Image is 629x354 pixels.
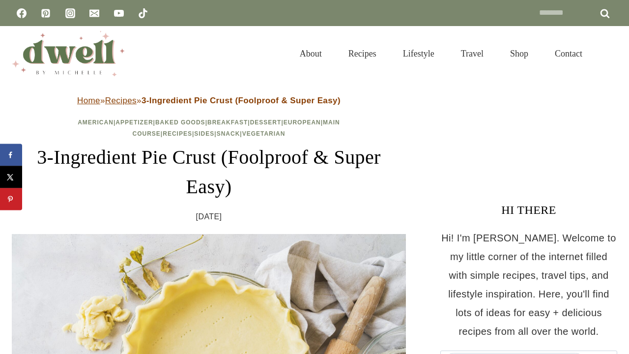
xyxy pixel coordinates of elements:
[284,119,321,126] a: European
[217,130,240,137] a: Snack
[440,201,617,219] h3: HI THERE
[85,3,104,23] a: Email
[542,36,596,71] a: Contact
[163,130,192,137] a: Recipes
[286,36,596,71] nav: Primary Navigation
[105,96,137,105] a: Recipes
[155,119,205,126] a: Baked Goods
[448,36,497,71] a: Travel
[12,143,406,202] h1: 3-Ingredient Pie Crust (Foolproof & Super Easy)
[242,130,286,137] a: Vegetarian
[207,119,248,126] a: Breakfast
[78,119,340,137] span: | | | | | | | | | |
[286,36,335,71] a: About
[440,229,617,341] p: Hi! I'm [PERSON_NAME]. Welcome to my little corner of the internet filled with simple recipes, tr...
[36,3,56,23] a: Pinterest
[60,3,80,23] a: Instagram
[77,96,100,105] a: Home
[194,130,214,137] a: Sides
[600,45,617,62] button: View Search Form
[196,209,222,224] time: [DATE]
[77,96,341,105] span: » »
[109,3,129,23] a: YouTube
[390,36,448,71] a: Lifestyle
[78,119,114,126] a: American
[142,96,341,105] strong: 3-Ingredient Pie Crust (Foolproof & Super Easy)
[497,36,542,71] a: Shop
[335,36,390,71] a: Recipes
[115,119,153,126] a: Appetizer
[12,31,125,76] img: DWELL by michelle
[133,3,153,23] a: TikTok
[12,3,31,23] a: Facebook
[250,119,282,126] a: Dessert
